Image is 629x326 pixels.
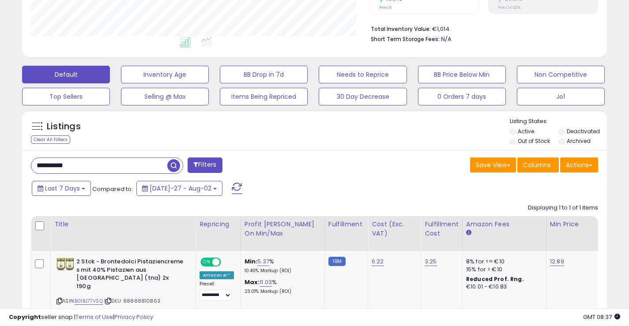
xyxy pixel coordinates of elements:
b: Min: [245,257,258,266]
small: Amazon Fees. [466,229,471,237]
a: 6.22 [372,257,384,266]
a: 5.37 [257,257,269,266]
a: 3.25 [425,257,437,266]
div: Title [54,220,192,229]
label: Archived [567,137,591,145]
div: Clear All Filters [31,135,70,144]
button: Default [22,66,110,83]
div: % [245,258,318,274]
button: Needs to Reprice [319,66,407,83]
p: 23.01% Markup (ROI) [245,289,318,295]
button: Non Competitive [517,66,605,83]
div: Fulfillment [328,220,364,229]
label: Active [518,127,534,135]
div: 8% for <= €10 [466,258,539,266]
small: FBM [328,257,346,266]
img: 41AtSyR5T2L._SL40_.jpg [56,258,74,271]
button: Top Sellers [22,88,110,105]
a: 12.89 [550,257,564,266]
span: 2025-08-10 08:37 GMT [583,313,620,321]
h5: Listings [47,120,81,133]
button: Save View [470,157,516,172]
div: €10.01 - €10.83 [466,283,539,291]
span: OFF [220,259,234,266]
button: [DATE]-27 - Aug-02 [136,181,222,196]
button: Inventory Age [121,66,209,83]
button: Columns [517,157,559,172]
th: The percentage added to the cost of goods (COGS) that forms the calculator for Min & Max prices. [241,216,324,251]
a: Terms of Use [75,313,113,321]
span: N/A [441,35,452,43]
button: BB Price Below Min [418,66,506,83]
a: B01BJ77VSQ [75,297,103,305]
p: Listing States: [510,117,607,126]
button: BB Drop in 7d [220,66,308,83]
button: Actions [560,157,598,172]
div: % [245,278,318,295]
div: Amazon AI * [200,271,234,279]
p: 10.40% Markup (ROI) [245,268,318,274]
small: Prev: 6 [379,5,392,10]
div: seller snap | | [9,313,153,322]
span: Last 7 Days [45,184,80,193]
div: Repricing [200,220,237,229]
span: Compared to: [92,185,133,193]
button: Selling @ Max [121,88,209,105]
div: 15% for > €10 [466,266,539,274]
div: Cost (Exc. VAT) [372,220,417,238]
span: | SKU: 88888810863 [104,297,160,304]
span: [DATE]-27 - Aug-02 [150,184,211,193]
button: Filters [188,157,222,173]
button: 0 Orders 7 days [418,88,506,105]
button: Last 7 Days [32,181,91,196]
b: Max: [245,278,260,286]
strong: Copyright [9,313,41,321]
div: Profit [PERSON_NAME] on Min/Max [245,220,321,238]
div: Fulfillment Cost [425,220,459,238]
b: Short Term Storage Fees: [371,35,440,43]
button: Jo1 [517,88,605,105]
label: Deactivated [567,127,600,135]
a: 11.03 [260,278,272,287]
a: Privacy Policy [114,313,153,321]
div: Amazon Fees [466,220,542,229]
button: 30 Day Decrease [319,88,407,105]
span: ON [201,259,212,266]
div: Min Price [550,220,595,229]
button: Items Being Repriced [220,88,308,105]
div: Displaying 1 to 1 of 1 items [528,204,598,212]
li: €1,014 [371,23,591,34]
label: Out of Stock [518,137,550,145]
div: Preset: [200,281,234,301]
b: 2 Stck - Brontedolci Pistaziencreme s mit 40% Pistazien aus [GEOGRAPHIC_DATA] (tna) 2x 190g [76,258,184,292]
b: Total Inventory Value: [371,25,431,33]
b: Reduced Prof. Rng. [466,275,524,283]
span: Columns [523,161,551,169]
small: Prev: 14.63% [498,5,520,10]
